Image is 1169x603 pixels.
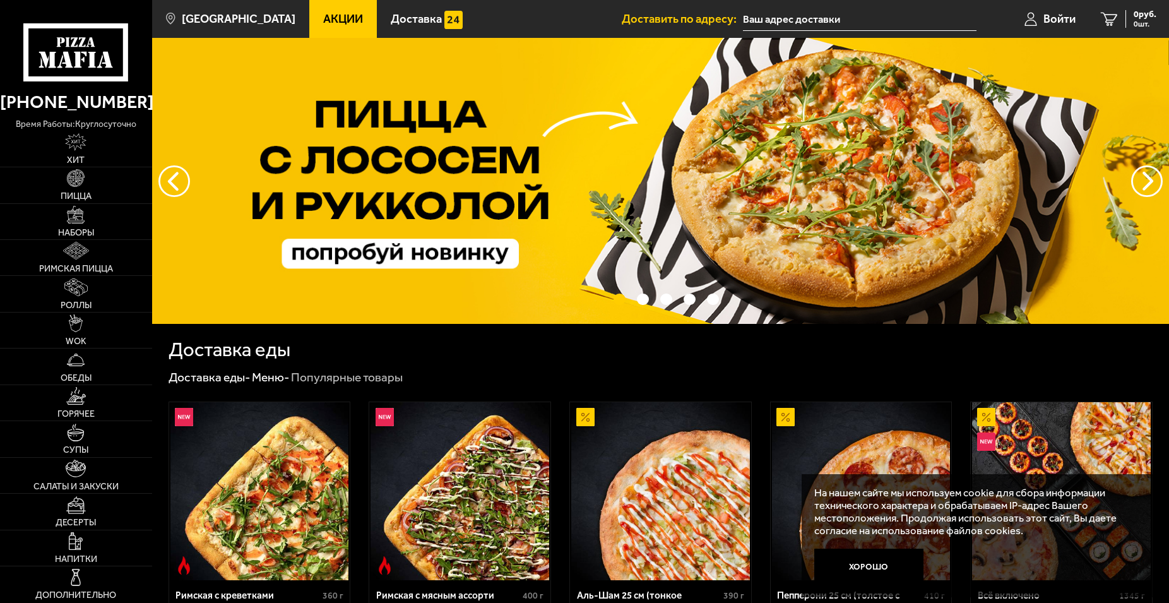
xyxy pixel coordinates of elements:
[175,408,193,426] img: Новинка
[376,556,394,575] img: Острое блюдо
[771,402,952,581] a: АкционныйПепперони 25 см (толстое с сыром)
[170,402,349,581] img: Римская с креветками
[391,13,442,25] span: Доставка
[614,294,626,306] button: точки переключения
[743,8,976,31] input: Ваш адрес доставки
[56,518,96,527] span: Десерты
[369,402,550,581] a: НовинкаОстрое блюдоРимская с мясным ассорти
[684,294,696,306] button: точки переключения
[158,165,190,197] button: следующий
[571,402,750,581] img: Аль-Шам 25 см (тонкое тесто)
[570,402,751,581] a: АкционныйАль-Шам 25 см (тонкое тесто)
[61,374,92,383] span: Обеды
[1043,13,1076,25] span: Войти
[1131,165,1163,197] button: предыдущий
[323,590,343,601] span: 360 г
[660,294,672,306] button: точки переключения
[376,590,519,602] div: Римская с мясным ассорти
[61,301,92,310] span: Роллы
[182,13,295,25] span: [GEOGRAPHIC_DATA]
[971,402,1152,581] a: АкционныйНовинкаВсё включено
[707,294,719,306] button: точки переключения
[175,556,193,575] img: Острое блюдо
[291,369,403,385] div: Популярные товары
[252,370,289,385] a: Меню-
[169,340,290,360] h1: Доставка еды
[523,590,543,601] span: 400 г
[723,590,744,601] span: 390 г
[175,590,319,602] div: Римская с креветками
[977,408,995,426] img: Акционный
[376,408,394,426] img: Новинка
[33,482,119,491] span: Салаты и закуски
[66,337,86,346] span: WOK
[576,408,595,426] img: Акционный
[814,486,1133,537] p: На нашем сайте мы используем cookie для сбора информации технического характера и обрабатываем IP...
[444,11,463,29] img: 15daf4d41897b9f0e9f617042186c801.svg
[972,402,1151,581] img: Всё включено
[55,555,97,564] span: Напитки
[63,446,88,455] span: Супы
[169,370,250,385] a: Доставка еды-
[169,402,350,581] a: НовинкаОстрое блюдоРимская с креветками
[39,265,113,273] span: Римская пицца
[1134,10,1156,19] span: 0 руб.
[622,13,743,25] span: Доставить по адресу:
[57,410,95,419] span: Горячее
[772,402,951,581] img: Пепперони 25 см (толстое с сыром)
[61,192,92,201] span: Пицца
[814,549,924,585] button: Хорошо
[67,156,85,165] span: Хит
[371,402,549,581] img: Римская с мясным ассорти
[35,591,116,600] span: Дополнительно
[637,294,649,306] button: точки переключения
[323,13,363,25] span: Акции
[977,433,995,451] img: Новинка
[776,408,795,426] img: Акционный
[58,229,94,237] span: Наборы
[1134,20,1156,28] span: 0 шт.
